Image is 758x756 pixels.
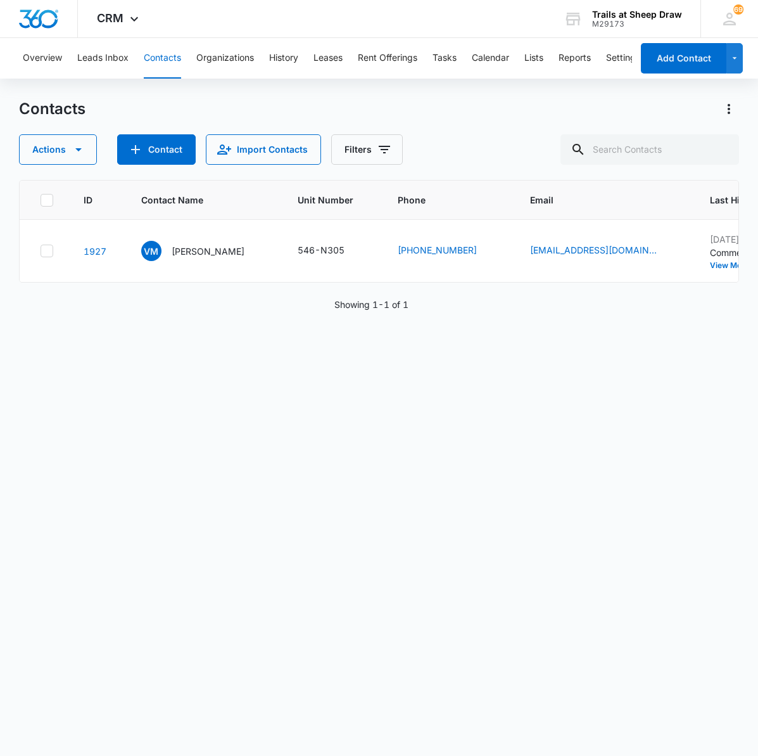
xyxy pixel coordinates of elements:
[530,243,679,259] div: Email - VITTIRIAMAL@GMAIL.COM - Select to Edit Field
[298,243,367,259] div: Unit Number - 546-N305 - Select to Edit Field
[334,298,408,311] p: Showing 1-1 of 1
[269,38,298,79] button: History
[733,4,743,15] span: 69
[641,43,726,74] button: Add Contact
[298,243,344,257] div: 546-N305
[206,134,321,165] button: Import Contacts
[141,241,267,261] div: Contact Name - Vittoria Malara - Select to Edit Field
[19,99,85,119] h1: Contacts
[172,245,244,258] p: [PERSON_NAME]
[84,246,106,257] a: Navigate to contact details page for Vittoria Malara
[530,243,657,257] a: [EMAIL_ADDRESS][DOMAIN_NAME]
[524,38,543,79] button: Lists
[606,38,640,79] button: Settings
[19,134,97,165] button: Actions
[398,243,500,259] div: Phone - 970-632-0938 - Select to Edit Field
[398,193,481,207] span: Phone
[559,38,591,79] button: Reports
[358,38,417,79] button: Rent Offerings
[141,241,161,261] span: VM
[592,10,682,20] div: account name
[560,134,739,165] input: Search Contacts
[144,38,181,79] button: Contacts
[23,38,62,79] button: Overview
[733,4,743,15] div: notifications count
[298,193,367,207] span: Unit Number
[710,262,758,269] button: View More
[117,134,196,165] button: Add Contact
[141,193,249,207] span: Contact Name
[331,134,403,165] button: Filters
[592,20,682,29] div: account id
[77,38,129,79] button: Leads Inbox
[398,243,477,257] a: [PHONE_NUMBER]
[433,38,457,79] button: Tasks
[472,38,509,79] button: Calendar
[719,99,739,119] button: Actions
[196,38,254,79] button: Organizations
[97,11,123,25] span: CRM
[84,193,92,207] span: ID
[313,38,343,79] button: Leases
[530,193,661,207] span: Email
